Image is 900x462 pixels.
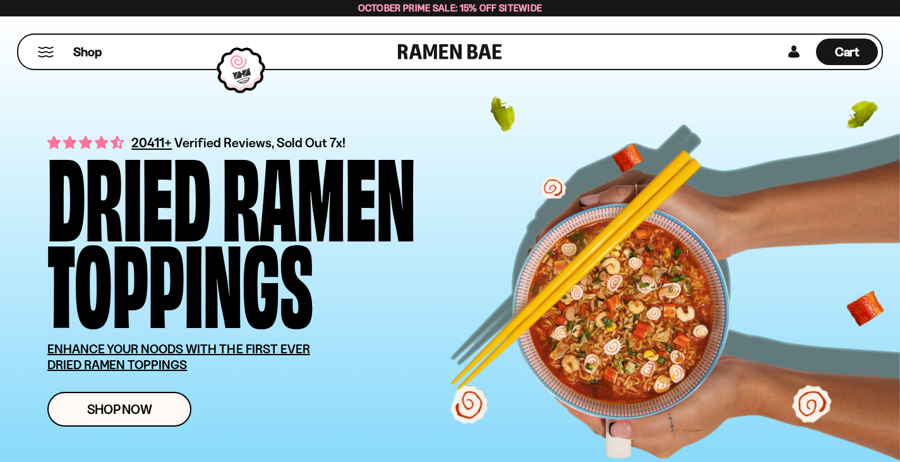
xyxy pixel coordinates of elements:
[47,341,310,372] u: ENHANCE YOUR NOODS WITH THE FIRST EVER DRIED RAMEN TOPPINGS
[835,44,860,59] span: Cart
[47,149,211,236] div: Dried
[37,47,54,58] button: Mobile Menu Trigger
[73,44,102,61] span: Shop
[73,39,102,65] a: Shop
[816,35,878,69] div: Cart
[87,403,152,416] span: Shop Now
[47,392,191,427] a: Shop Now
[358,2,543,14] span: October Prime Sale: 15% off Sitewide
[47,236,313,322] div: Toppings
[222,149,416,236] div: Ramen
